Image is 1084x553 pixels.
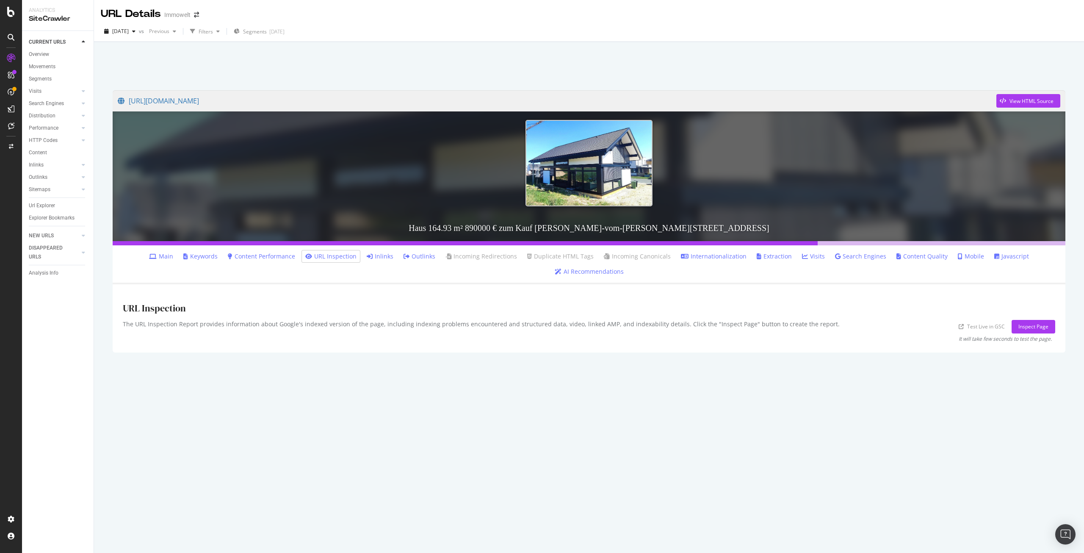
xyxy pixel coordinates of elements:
[123,320,840,342] div: The URL Inspection Report provides information about Google's indexed version of the page, includ...
[29,99,64,108] div: Search Engines
[199,28,213,35] div: Filters
[123,303,186,313] h1: URL Inspection
[29,201,55,210] div: Url Explorer
[29,14,87,24] div: SiteCrawler
[896,252,948,261] a: Content Quality
[187,25,223,38] button: Filters
[101,25,139,38] button: [DATE]
[29,75,88,83] a: Segments
[757,252,792,261] a: Extraction
[29,161,79,170] a: Inlinks
[149,252,173,261] a: Main
[113,215,1065,241] h3: Haus 164.93 m² 890000 € zum Kauf [PERSON_NAME]-vom-[PERSON_NAME][STREET_ADDRESS]
[604,252,671,261] a: Incoming Canonicals
[29,62,88,71] a: Movements
[243,28,267,35] span: Segments
[959,335,1052,342] div: It will take few seconds to test the page.
[164,11,191,19] div: Immowelt
[29,124,58,133] div: Performance
[835,252,886,261] a: Search Engines
[29,87,41,96] div: Visits
[994,252,1029,261] a: Javascript
[1012,320,1055,333] button: Inspect Page
[29,201,88,210] a: Url Explorer
[101,7,161,21] div: URL Details
[183,252,218,261] a: Keywords
[29,269,58,278] div: Analysis Info
[958,252,984,261] a: Mobile
[29,111,55,120] div: Distribution
[29,7,87,14] div: Analytics
[305,252,357,261] a: URL Inspection
[146,28,169,35] span: Previous
[29,136,58,145] div: HTTP Codes
[29,99,79,108] a: Search Engines
[29,38,79,47] a: CURRENT URLS
[959,322,1005,331] a: Test Live in GSC
[404,252,435,261] a: Outlinks
[29,214,75,222] div: Explorer Bookmarks
[996,94,1060,108] button: View HTML Source
[269,28,285,35] div: [DATE]
[29,124,79,133] a: Performance
[29,111,79,120] a: Distribution
[555,267,624,276] a: AI Recommendations
[29,38,66,47] div: CURRENT URLS
[118,90,996,111] a: [URL][DOMAIN_NAME]
[29,244,79,261] a: DISAPPEARED URLS
[681,252,747,261] a: Internationalization
[29,185,50,194] div: Sitemaps
[367,252,393,261] a: Inlinks
[29,173,47,182] div: Outlinks
[29,87,79,96] a: Visits
[29,185,79,194] a: Sitemaps
[1009,97,1054,105] div: View HTML Source
[29,75,52,83] div: Segments
[445,252,517,261] a: Incoming Redirections
[29,244,72,261] div: DISAPPEARED URLS
[230,25,288,38] button: Segments[DATE]
[29,62,55,71] div: Movements
[139,28,146,35] span: vs
[802,252,825,261] a: Visits
[1018,323,1048,330] div: Inspect Page
[228,252,295,261] a: Content Performance
[29,173,79,182] a: Outlinks
[29,50,49,59] div: Overview
[29,148,88,157] a: Content
[146,25,180,38] button: Previous
[29,136,79,145] a: HTTP Codes
[29,50,88,59] a: Overview
[29,161,44,170] div: Inlinks
[29,148,47,157] div: Content
[1055,524,1076,545] div: Open Intercom Messenger
[29,269,88,278] a: Analysis Info
[29,214,88,222] a: Explorer Bookmarks
[29,231,54,240] div: NEW URLS
[527,252,594,261] a: Duplicate HTML Tags
[29,231,79,240] a: NEW URLS
[194,12,199,18] div: arrow-right-arrow-left
[525,120,653,206] img: Haus 164.93 m² 890000 € zum Kauf Veit-vom-Berg-Straße 20,Oberreichenbach (91097)
[112,28,129,35] span: 2025 Aug. 29th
